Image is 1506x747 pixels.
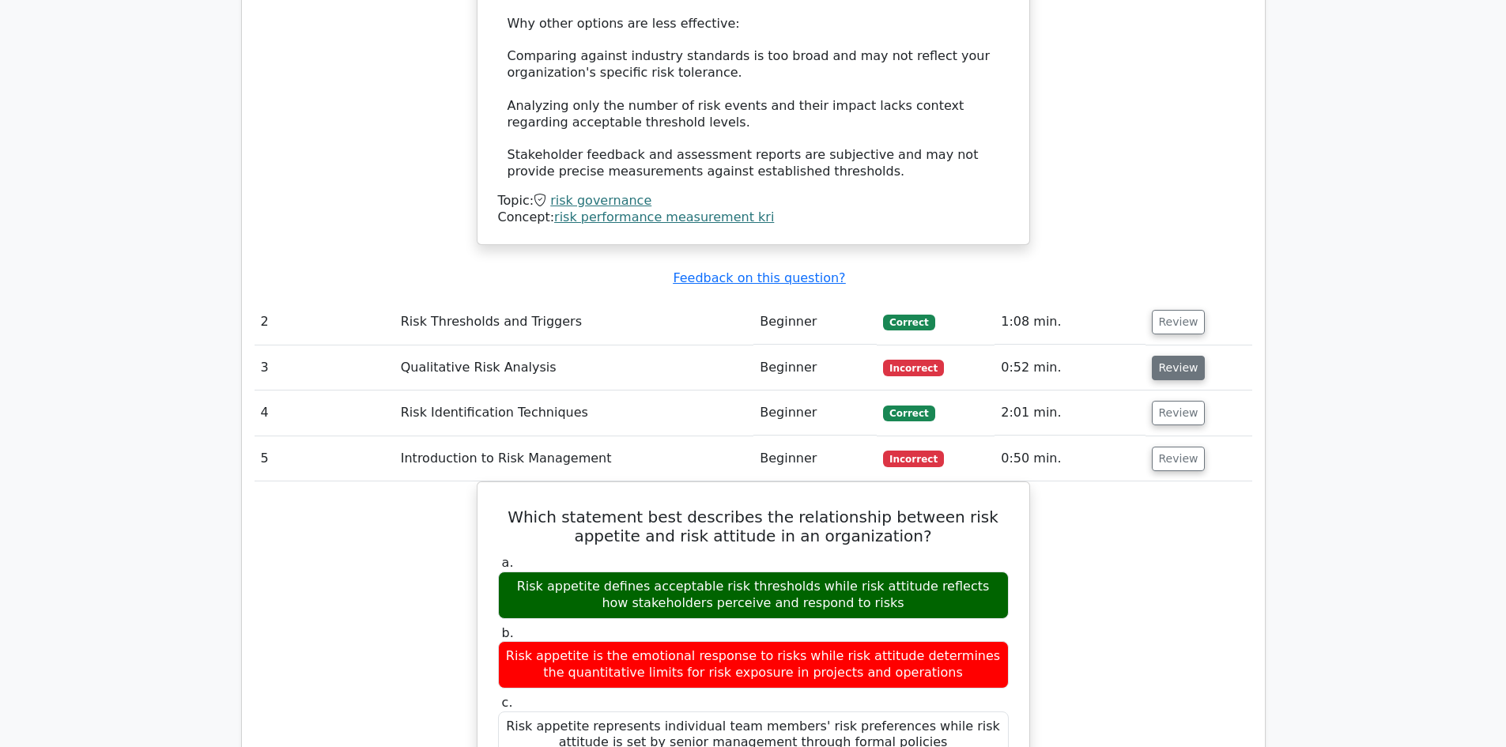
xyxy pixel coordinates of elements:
td: Risk Identification Techniques [394,390,753,436]
div: Risk appetite is the emotional response to risks while risk attitude determines the quantitative ... [498,641,1009,689]
div: Topic: [498,193,1009,209]
td: 3 [255,345,394,390]
td: Beginner [753,436,877,481]
div: Risk appetite defines acceptable risk thresholds while risk attitude reflects how stakeholders pe... [498,572,1009,619]
span: Incorrect [883,451,944,466]
button: Review [1152,356,1206,380]
td: 1:08 min. [995,300,1145,345]
span: c. [502,695,513,710]
td: 4 [255,390,394,436]
td: Qualitative Risk Analysis [394,345,753,390]
div: Concept: [498,209,1009,226]
td: 0:52 min. [995,345,1145,390]
td: Risk Thresholds and Triggers [394,300,753,345]
button: Review [1152,401,1206,425]
span: b. [502,625,514,640]
td: 2 [255,300,394,345]
a: risk governance [550,193,651,208]
td: 2:01 min. [995,390,1145,436]
td: Beginner [753,345,877,390]
h5: Which statement best describes the relationship between risk appetite and risk attitude in an org... [496,507,1010,545]
button: Review [1152,447,1206,471]
td: Beginner [753,300,877,345]
span: Incorrect [883,360,944,375]
td: Introduction to Risk Management [394,436,753,481]
td: 0:50 min. [995,436,1145,481]
a: Feedback on this question? [673,270,845,285]
span: Correct [883,315,934,330]
td: Beginner [753,390,877,436]
span: Correct [883,406,934,421]
span: a. [502,555,514,570]
td: 5 [255,436,394,481]
a: risk performance measurement kri [554,209,774,224]
button: Review [1152,310,1206,334]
